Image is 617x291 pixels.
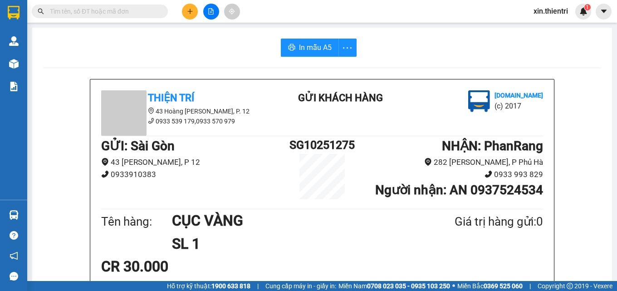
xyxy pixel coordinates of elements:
img: icon-new-feature [579,7,588,15]
span: copyright [567,283,573,289]
span: aim [229,8,235,15]
strong: 1900 633 818 [211,282,250,290]
b: [DOMAIN_NAME] [76,35,125,42]
span: plus [187,8,193,15]
img: logo-vxr [8,6,20,20]
span: Miền Bắc [457,281,523,291]
span: Hỗ trợ kỹ thuật: [167,281,250,291]
span: phone [101,170,109,178]
li: 282 [PERSON_NAME], P Phủ Hà [359,156,543,168]
h1: SL 1 [172,232,411,255]
img: solution-icon [9,82,19,91]
span: phone [485,170,492,178]
span: more [339,42,356,54]
h1: CỤC VÀNG [172,209,411,232]
span: ⚪️ [452,284,455,288]
b: GỬI : Sài Gòn [101,138,175,153]
li: 43 Hoàng [PERSON_NAME], P. 12 [101,106,264,116]
span: environment [424,158,432,166]
b: Thiện Trí [148,92,194,104]
b: Thiện Trí [11,59,41,86]
span: phone [148,118,154,124]
div: Tên hàng: [101,212,172,231]
h1: SG10251275 [285,136,359,154]
span: 1 [586,4,589,10]
img: warehouse-icon [9,210,19,220]
span: Cung cấp máy in - giấy in: [265,281,336,291]
input: Tìm tên, số ĐT hoặc mã đơn [50,6,157,16]
button: caret-down [596,4,612,20]
img: warehouse-icon [9,59,19,69]
li: 43 [PERSON_NAME], P 12 [101,156,285,168]
button: more [338,39,357,57]
span: message [10,272,18,281]
strong: 0369 525 060 [484,282,523,290]
span: | [529,281,531,291]
img: warehouse-icon [9,36,19,46]
li: (c) 2017 [76,43,125,54]
span: In mẫu A5 [299,42,332,53]
sup: 1 [584,4,591,10]
span: | [257,281,259,291]
b: Gửi khách hàng [56,13,90,56]
button: aim [224,4,240,20]
span: xin.thientri [526,5,575,17]
li: 0933 993 829 [359,168,543,181]
div: Giá trị hàng gửi: 0 [411,212,543,231]
li: 0933 539 179,0933 570 979 [101,116,264,126]
b: NHẬN : PhanRang [442,138,543,153]
img: logo.jpg [468,90,490,112]
b: Người nhận : AN 0937524534 [375,182,543,197]
div: CR 30.000 [101,255,247,278]
span: printer [288,44,295,52]
b: Gửi khách hàng [298,92,383,104]
span: notification [10,252,18,260]
span: environment [148,108,154,114]
span: search [38,8,44,15]
button: plus [182,4,198,20]
b: [DOMAIN_NAME] [495,92,543,99]
img: logo.jpg [98,11,120,33]
strong: 0708 023 035 - 0935 103 250 [367,282,450,290]
span: Miền Nam [338,281,450,291]
button: printerIn mẫu A5 [281,39,339,57]
li: (c) 2017 [495,100,543,112]
span: environment [101,158,109,166]
li: 0933910383 [101,168,285,181]
span: file-add [208,8,214,15]
span: question-circle [10,231,18,240]
button: file-add [203,4,219,20]
span: caret-down [600,7,608,15]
